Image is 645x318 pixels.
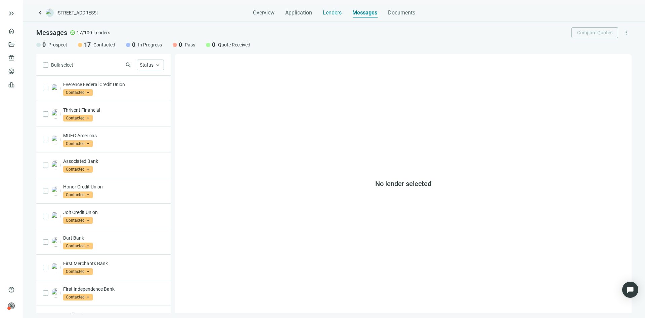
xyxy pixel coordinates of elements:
[51,135,60,144] img: 88d7119e-f2fa-466b-9213-18b96e71eee7
[175,54,632,313] div: No lender selected
[622,282,638,298] div: Open Intercom Messenger
[51,186,60,196] img: 85705b0a-3507-4432-8111-a561223cb867
[621,27,632,38] button: more_vert
[352,9,377,16] span: Messages
[8,286,15,293] span: help
[63,158,164,165] p: Associated Bank
[285,9,312,16] span: Application
[623,30,629,36] span: more_vert
[138,41,162,48] span: In Progress
[63,140,93,147] span: Contacted
[51,161,60,170] img: 102942db-6a2e-450f-96fe-7d79bb90b682.png
[77,29,92,36] span: 17/100
[56,9,98,16] span: [STREET_ADDRESS]
[253,9,274,16] span: Overview
[51,61,73,69] span: Bulk select
[155,62,161,68] span: keyboard_arrow_up
[51,109,60,119] img: 1646ad53-59c5-4f78-bc42-33ee5d433ee3.png
[42,41,46,49] span: 0
[93,29,110,36] span: Lenders
[63,183,164,190] p: Honor Credit Union
[63,268,93,275] span: Contacted
[63,260,164,267] p: First Merchants Bank
[179,41,182,49] span: 0
[63,166,93,173] span: Contacted
[140,62,154,68] span: Status
[48,41,67,48] span: Prospect
[84,41,91,49] span: 17
[132,41,135,49] span: 0
[70,30,75,35] span: check_circle
[63,243,93,249] span: Contacted
[185,41,195,48] span: Pass
[63,209,164,216] p: Jolt Credit Union
[63,217,93,224] span: Contacted
[36,29,67,37] span: Messages
[63,115,93,121] span: Contacted
[93,41,115,48] span: Contacted
[63,294,93,301] span: Contacted
[8,303,15,309] span: person
[63,132,164,139] p: MUFG Americas
[51,288,60,298] img: 122a0b2a-520c-4127-a0cb-0f359d3812fe
[212,41,215,49] span: 0
[63,89,93,96] span: Contacted
[323,9,342,16] span: Lenders
[8,55,13,61] span: account_balance
[218,41,250,48] span: Quote Received
[46,9,54,17] img: deal-logo
[388,9,415,16] span: Documents
[63,286,164,292] p: First Independence Bank
[63,191,93,198] span: Contacted
[571,27,618,38] button: Compare Quotes
[63,311,164,318] p: Credit Union ONE
[63,107,164,113] p: Thrivent Financial
[63,235,164,241] p: Dart Bank
[7,9,15,17] button: keyboard_double_arrow_right
[51,84,60,93] img: c496fa92-3f65-400a-b200-cf8ffa7ebb85
[125,62,132,68] span: search
[51,263,60,272] img: 82ed4670-6f99-4007-bc2a-07e90399e5f0.png
[36,9,44,17] a: keyboard_arrow_left
[51,237,60,247] img: 25b744d7-f86c-4941-9e52-a1ffd5cf83e8
[63,81,164,88] p: Everence Federal Credit Union
[51,212,60,221] img: 44f40bb9-a1ee-453c-8620-de009fbd3643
